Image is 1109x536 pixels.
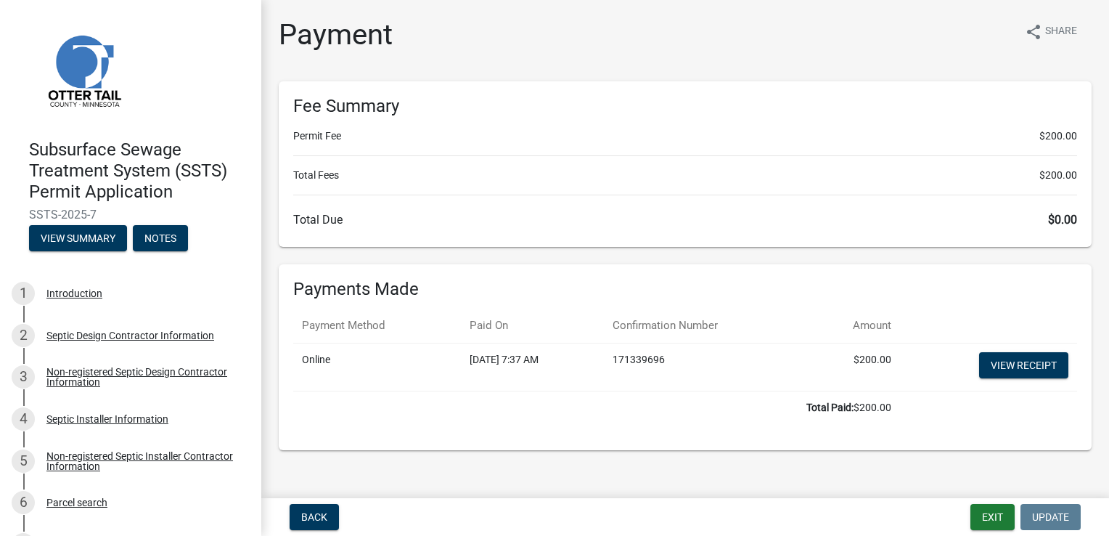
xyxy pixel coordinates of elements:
[301,511,327,523] span: Back
[12,282,35,305] div: 1
[12,407,35,431] div: 4
[1013,17,1089,46] button: shareShare
[293,96,1077,117] h6: Fee Summary
[604,343,807,391] td: 171339696
[12,324,35,347] div: 2
[279,17,393,52] h1: Payment
[46,414,168,424] div: Septic Installer Information
[1025,23,1042,41] i: share
[12,491,35,514] div: 6
[46,288,102,299] div: Introduction
[46,451,238,471] div: Non-registered Septic Installer Contractor Information
[46,330,214,341] div: Septic Design Contractor Information
[604,309,807,343] th: Confirmation Number
[293,309,461,343] th: Payment Method
[29,225,127,251] button: View Summary
[970,504,1015,530] button: Exit
[461,343,604,391] td: [DATE] 7:37 AM
[293,213,1077,227] h6: Total Due
[979,352,1068,378] a: View receipt
[1039,168,1077,183] span: $200.00
[29,208,232,222] span: SSTS-2025-7
[1032,511,1069,523] span: Update
[806,402,854,413] b: Total Paid:
[807,343,900,391] td: $200.00
[1045,23,1077,41] span: Share
[46,367,238,387] div: Non-registered Septic Design Contractor Information
[133,225,188,251] button: Notes
[807,309,900,343] th: Amount
[46,498,107,508] div: Parcel search
[293,391,900,424] td: $200.00
[29,15,138,124] img: Otter Tail County, Minnesota
[293,168,1077,183] li: Total Fees
[461,309,604,343] th: Paid On
[1039,129,1077,144] span: $200.00
[1020,504,1081,530] button: Update
[29,234,127,245] wm-modal-confirm: Summary
[133,234,188,245] wm-modal-confirm: Notes
[293,129,1077,144] li: Permit Fee
[293,343,461,391] td: Online
[12,365,35,389] div: 3
[293,279,1077,300] h6: Payments Made
[29,139,250,202] h4: Subsurface Sewage Treatment System (SSTS) Permit Application
[290,504,339,530] button: Back
[12,450,35,473] div: 5
[1048,213,1077,227] span: $0.00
